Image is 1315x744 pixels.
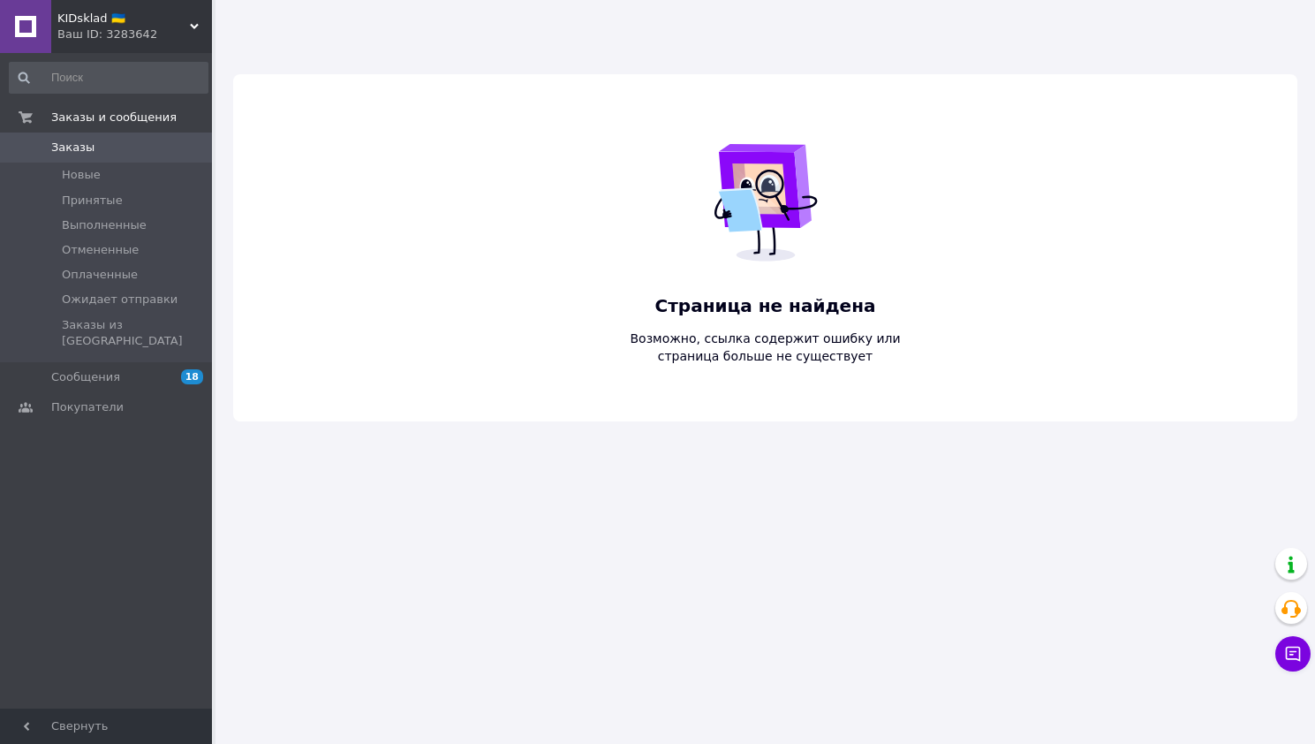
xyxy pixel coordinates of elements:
span: Сообщения [51,369,120,385]
button: Чат с покупателем [1275,636,1311,672]
span: Ожидает отправки [62,292,178,307]
span: KIDsklad 🇺🇦 [57,11,190,27]
input: Поиск [9,62,208,94]
span: Принятые [62,193,123,209]
span: Покупатели [51,399,124,415]
span: Возможно, ссылка содержит ошибку или страница больше не существует [628,330,903,365]
div: Ваш ID: 3283642 [57,27,212,42]
span: Заказы из [GEOGRAPHIC_DATA] [62,317,207,349]
span: Новые [62,167,101,183]
span: Выполненные [62,217,147,233]
span: Оплаченные [62,267,138,283]
span: Заказы [51,140,94,156]
span: Заказы и сообщения [51,110,177,125]
span: Отмененные [62,242,139,258]
span: Страница не найдена [628,293,903,319]
span: 18 [181,369,203,384]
